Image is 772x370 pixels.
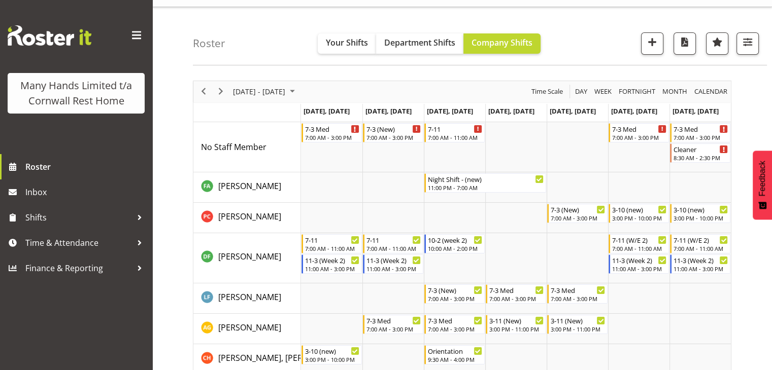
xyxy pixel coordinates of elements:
[547,204,608,223] div: Chand, Pretika"s event - 7-3 (New) Begin From Friday, August 29, 2025 at 7:00:00 AM GMT+12:00 End...
[18,78,135,108] div: Many Hands Limited t/a Cornwall Rest Home
[674,154,728,162] div: 8:30 AM - 2:30 PM
[301,234,362,253] div: Fairbrother, Deborah"s event - 7-11 Begin From Monday, August 25, 2025 at 7:00:00 AM GMT+12:00 En...
[612,255,666,265] div: 11-3 (Week 2)
[674,214,728,222] div: 3:00 PM - 10:00 PM
[609,234,669,253] div: Fairbrother, Deborah"s event - 7-11 (W/E 2) Begin From Saturday, August 30, 2025 at 7:00:00 AM GM...
[366,235,421,245] div: 7-11
[301,254,362,274] div: Fairbrother, Deborah"s event - 11-3 (Week 2) Begin From Monday, August 25, 2025 at 11:00:00 AM GM...
[530,85,564,98] span: Time Scale
[218,322,281,333] span: [PERSON_NAME]
[214,85,228,98] button: Next
[193,283,301,314] td: Flynn, Leeane resource
[609,254,669,274] div: Fairbrother, Deborah"s event - 11-3 (Week 2) Begin From Saturday, August 30, 2025 at 11:00:00 AM ...
[25,261,132,276] span: Finance & Reporting
[488,106,534,116] span: [DATE], [DATE]
[229,81,301,102] div: August 25 - 31, 2025
[486,284,546,304] div: Flynn, Leeane"s event - 7-3 Med Begin From Thursday, August 28, 2025 at 7:00:00 AM GMT+12:00 Ends...
[301,123,362,142] div: No Staff Member"s event - 7-3 Med Begin From Monday, August 25, 2025 at 7:00:00 AM GMT+12:00 Ends...
[424,345,485,364] div: Hannecart, Charline"s event - Orientation Begin From Wednesday, August 27, 2025 at 9:30:00 AM GMT...
[428,174,544,184] div: Night Shift - (new)
[218,211,281,222] span: [PERSON_NAME]
[363,254,423,274] div: Fairbrother, Deborah"s event - 11-3 (Week 2) Begin From Tuesday, August 26, 2025 at 11:00:00 AM G...
[661,85,689,98] button: Timeline Month
[551,204,605,214] div: 7-3 (New)
[25,235,132,250] span: Time & Attendance
[428,315,482,325] div: 7-3 Med
[661,85,688,98] span: Month
[486,315,546,334] div: Galvez, Angeline"s event - 3-11 (New) Begin From Thursday, August 28, 2025 at 3:00:00 PM GMT+12:0...
[218,251,281,262] span: [PERSON_NAME]
[305,133,359,141] div: 7:00 AM - 3:00 PM
[366,133,421,141] div: 7:00 AM - 3:00 PM
[551,214,605,222] div: 7:00 AM - 3:00 PM
[366,265,421,273] div: 11:00 AM - 3:00 PM
[232,85,286,98] span: [DATE] - [DATE]
[201,141,266,153] span: No Staff Member
[305,355,359,363] div: 3:00 PM - 10:00 PM
[195,81,212,102] div: previous period
[193,172,301,203] td: Adams, Fran resource
[366,124,421,134] div: 7-3 (New)
[427,106,473,116] span: [DATE], [DATE]
[674,144,728,154] div: Cleaner
[670,234,730,253] div: Fairbrother, Deborah"s event - 7-11 (W/E 2) Begin From Sunday, August 31, 2025 at 7:00:00 AM GMT+...
[424,315,485,334] div: Galvez, Angeline"s event - 7-3 Med Begin From Wednesday, August 27, 2025 at 7:00:00 AM GMT+12:00 ...
[231,85,299,98] button: August 2025
[428,285,482,295] div: 7-3 (New)
[212,81,229,102] div: next period
[674,124,728,134] div: 7-3 Med
[674,32,696,55] button: Download a PDF of the roster according to the set date range.
[218,291,281,303] span: [PERSON_NAME]
[193,122,301,172] td: No Staff Member resource
[8,25,91,46] img: Rosterit website logo
[551,285,605,295] div: 7-3 Med
[593,85,613,98] span: Week
[25,184,147,200] span: Inbox
[551,325,605,333] div: 3:00 PM - 11:00 PM
[758,161,767,196] span: Feedback
[617,85,657,98] button: Fortnight
[25,159,147,174] span: Roster
[593,85,614,98] button: Timeline Week
[363,315,423,334] div: Galvez, Angeline"s event - 7-3 Med Begin From Tuesday, August 26, 2025 at 7:00:00 AM GMT+12:00 En...
[753,151,772,219] button: Feedback - Show survey
[218,291,281,303] a: [PERSON_NAME]
[424,284,485,304] div: Flynn, Leeane"s event - 7-3 (New) Begin From Wednesday, August 27, 2025 at 7:00:00 AM GMT+12:00 E...
[301,345,362,364] div: Hannecart, Charline"s event - 3-10 (new) Begin From Monday, August 25, 2025 at 3:00:00 PM GMT+12:...
[547,315,608,334] div: Galvez, Angeline"s event - 3-11 (New) Begin From Friday, August 29, 2025 at 3:00:00 PM GMT+12:00 ...
[384,37,455,48] span: Department Shifts
[305,346,359,356] div: 3-10 (new)
[218,352,348,364] a: [PERSON_NAME], [PERSON_NAME]
[193,38,225,49] h4: Roster
[366,325,421,333] div: 7:00 AM - 3:00 PM
[305,244,359,252] div: 7:00 AM - 11:00 AM
[428,235,482,245] div: 10-2 (week 2)
[428,183,544,192] div: 11:00 PM - 7:00 AM
[218,250,281,263] a: [PERSON_NAME]
[305,235,359,245] div: 7-11
[670,204,730,223] div: Chand, Pretika"s event - 3-10 (new) Begin From Sunday, August 31, 2025 at 3:00:00 PM GMT+12:00 En...
[318,33,376,54] button: Your Shifts
[489,285,544,295] div: 7-3 Med
[674,265,728,273] div: 11:00 AM - 3:00 PM
[193,203,301,233] td: Chand, Pretika resource
[612,214,666,222] div: 3:00 PM - 10:00 PM
[674,204,728,214] div: 3-10 (new)
[424,173,546,193] div: Adams, Fran"s event - Night Shift - (new) Begin From Wednesday, August 27, 2025 at 11:00:00 PM GM...
[463,33,541,54] button: Company Shifts
[674,255,728,265] div: 11-3 (Week 2)
[609,123,669,142] div: No Staff Member"s event - 7-3 Med Begin From Saturday, August 30, 2025 at 7:00:00 AM GMT+12:00 En...
[670,123,730,142] div: No Staff Member"s event - 7-3 Med Begin From Sunday, August 31, 2025 at 7:00:00 AM GMT+12:00 Ends...
[489,315,544,325] div: 3-11 (New)
[193,314,301,344] td: Galvez, Angeline resource
[304,106,350,116] span: [DATE], [DATE]
[428,325,482,333] div: 7:00 AM - 3:00 PM
[428,346,482,356] div: Orientation
[547,284,608,304] div: Flynn, Leeane"s event - 7-3 Med Begin From Friday, August 29, 2025 at 7:00:00 AM GMT+12:00 Ends A...
[530,85,565,98] button: Time Scale
[612,204,666,214] div: 3-10 (new)
[641,32,663,55] button: Add a new shift
[218,321,281,334] a: [PERSON_NAME]
[197,85,211,98] button: Previous
[612,133,666,141] div: 7:00 AM - 3:00 PM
